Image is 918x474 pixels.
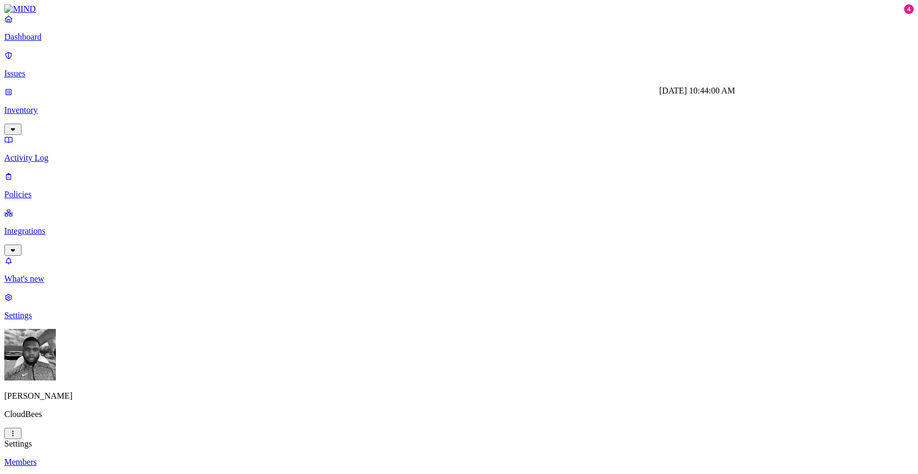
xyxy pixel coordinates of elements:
p: [PERSON_NAME] [4,391,914,401]
p: Issues [4,69,914,78]
a: Settings [4,292,914,320]
p: Settings [4,311,914,320]
a: Issues [4,51,914,78]
a: Activity Log [4,135,914,163]
img: MIND [4,4,36,14]
div: Settings [4,439,914,449]
a: Inventory [4,87,914,133]
p: Inventory [4,105,914,115]
p: What's new [4,274,914,284]
p: Policies [4,190,914,199]
p: Dashboard [4,32,914,42]
a: MIND [4,4,914,14]
img: Cameron White [4,329,56,380]
a: Members [4,457,914,467]
div: 4 [904,4,914,14]
a: What's new [4,256,914,284]
a: Dashboard [4,14,914,42]
a: Policies [4,171,914,199]
p: CloudBees [4,410,914,419]
div: [DATE] 10:44:00 AM [659,86,735,96]
p: Integrations [4,226,914,236]
p: Activity Log [4,153,914,163]
a: Integrations [4,208,914,254]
